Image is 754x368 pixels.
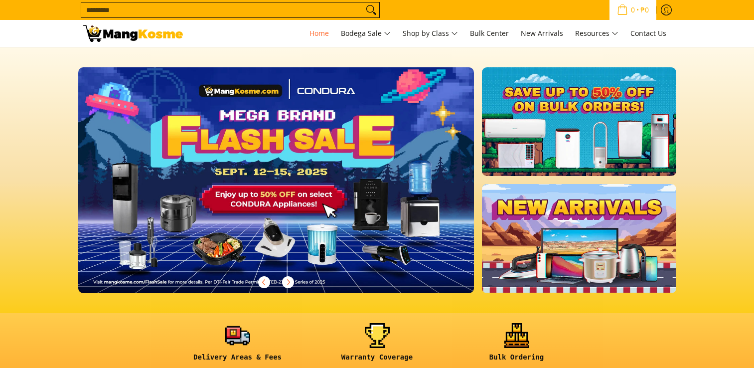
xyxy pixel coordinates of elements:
[363,2,379,17] button: Search
[309,28,329,38] span: Home
[336,20,396,47] a: Bodega Sale
[625,20,671,47] a: Contact Us
[253,271,275,293] button: Previous
[639,6,650,13] span: ₱0
[629,6,636,13] span: 0
[465,20,514,47] a: Bulk Center
[570,20,623,47] a: Resources
[398,20,463,47] a: Shop by Class
[403,27,458,40] span: Shop by Class
[470,28,509,38] span: Bulk Center
[193,20,671,47] nav: Main Menu
[614,4,652,15] span: •
[277,271,299,293] button: Next
[78,67,474,293] img: Desktop homepage 29339654 2507 42fb b9ff a0650d39e9ed
[575,27,618,40] span: Resources
[521,28,563,38] span: New Arrivals
[516,20,568,47] a: New Arrivals
[630,28,666,38] span: Contact Us
[304,20,334,47] a: Home
[341,27,391,40] span: Bodega Sale
[83,25,183,42] img: Mang Kosme: Your Home Appliances Warehouse Sale Partner!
